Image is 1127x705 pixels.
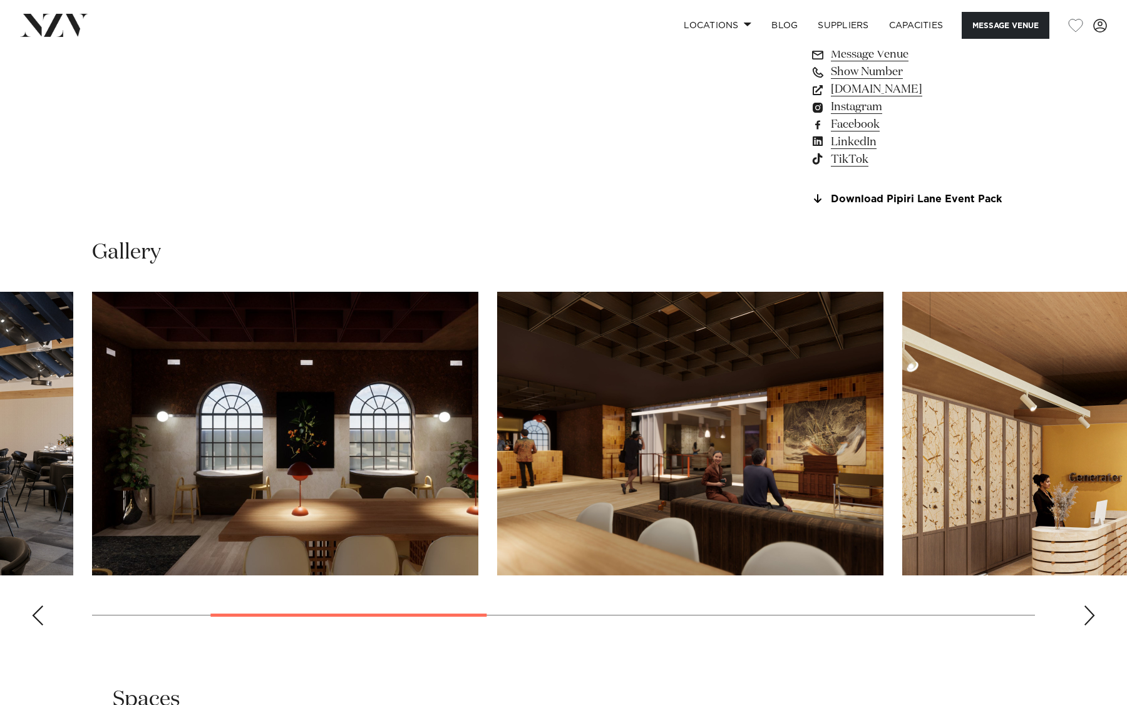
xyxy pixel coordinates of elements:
[20,14,88,36] img: nzv-logo.png
[810,116,1014,133] a: Facebook
[810,151,1014,168] a: TikTok
[497,292,883,575] swiper-slide: 3 / 8
[962,12,1049,39] button: Message Venue
[761,12,808,39] a: BLOG
[810,133,1014,151] a: LinkedIn
[674,12,761,39] a: Locations
[808,12,878,39] a: SUPPLIERS
[92,292,478,575] swiper-slide: 2 / 8
[810,98,1014,116] a: Instagram
[810,63,1014,81] a: Show Number
[879,12,954,39] a: Capacities
[810,46,1014,63] a: Message Venue
[810,193,1014,205] a: Download Pipiri Lane Event Pack
[810,81,1014,98] a: [DOMAIN_NAME]
[92,239,161,267] h2: Gallery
